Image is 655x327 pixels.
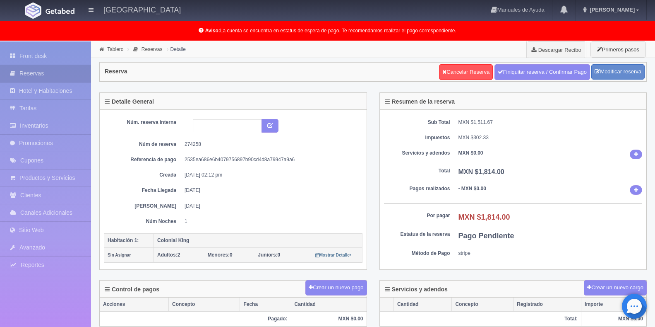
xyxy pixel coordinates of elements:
[584,280,647,296] button: Crear un nuevo cargo
[458,119,643,126] dd: MXN $1,511.67
[110,218,176,225] dt: Núm Noches
[458,134,643,141] dd: MXN $302.33
[513,298,581,312] th: Registrado
[588,7,635,13] span: [PERSON_NAME]
[165,45,188,53] li: Detalle
[105,99,154,105] h4: Detalle General
[105,68,127,75] h4: Reserva
[100,298,168,312] th: Acciones
[291,298,366,312] th: Cantidad
[105,286,159,293] h4: Control de pagos
[110,203,176,210] dt: [PERSON_NAME]
[108,237,139,243] b: Habitación 1:
[142,46,163,52] a: Reservas
[384,150,450,157] dt: Servicios y adendos
[46,8,74,14] img: Getabed
[291,312,366,326] th: MXN $0.00
[384,231,450,238] dt: Estatus de la reserva
[108,253,131,257] small: Sin Asignar
[103,4,181,15] h4: [GEOGRAPHIC_DATA]
[458,150,483,156] b: MXN $0.00
[168,298,240,312] th: Concepto
[25,2,41,19] img: Getabed
[384,119,450,126] dt: Sub Total
[157,252,178,258] strong: Adultos:
[110,119,176,126] dt: Núm. reserva interna
[110,141,176,148] dt: Núm de reserva
[205,28,220,34] b: Aviso:
[527,41,586,58] a: Descargar Recibo
[458,213,510,221] b: MXN $1,814.00
[590,41,646,58] button: Primeros pasos
[208,252,230,258] strong: Menores:
[258,252,277,258] strong: Juniors:
[458,232,514,240] b: Pago Pendiente
[591,64,645,80] a: Modificar reserva
[581,298,646,312] th: Importe
[494,64,590,80] a: Finiquitar reserva / Confirmar Pago
[380,312,581,326] th: Total:
[110,172,176,179] dt: Creada
[384,250,450,257] dt: Método de Pago
[100,312,291,326] th: Pagado:
[439,64,493,80] a: Cancelar Reserva
[458,168,504,175] b: MXN $1,814.00
[458,250,643,257] dd: stripe
[185,156,356,163] dd: 2535ea686e6b4079756897b90cd4d8a79947a9a6
[393,298,452,312] th: Cantidad
[107,46,123,52] a: Tablero
[208,252,233,258] span: 0
[384,167,450,174] dt: Total
[384,134,450,141] dt: Impuestos
[157,252,180,258] span: 2
[185,218,356,225] dd: 1
[458,186,486,191] b: - MXN $0.00
[305,280,367,296] button: Crear un nuevo pago
[384,212,450,219] dt: Por pagar
[185,172,356,179] dd: [DATE] 02:12 pm
[185,141,356,148] dd: 274258
[258,252,280,258] span: 0
[452,298,513,312] th: Concepto
[385,99,455,105] h4: Resumen de la reserva
[185,187,356,194] dd: [DATE]
[315,252,351,258] a: Mostrar Detalle
[185,203,356,210] dd: [DATE]
[384,185,450,192] dt: Pagos realizados
[110,187,176,194] dt: Fecha Llegada
[110,156,176,163] dt: Referencia de pago
[385,286,448,293] h4: Servicios y adendos
[581,312,646,326] th: MXN $0.00
[154,233,362,248] th: Colonial King
[240,298,291,312] th: Fecha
